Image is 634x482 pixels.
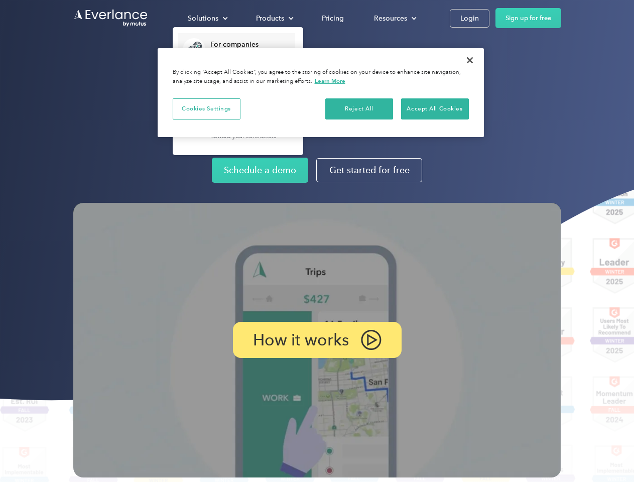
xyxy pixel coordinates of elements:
[374,12,407,25] div: Resources
[325,98,393,119] button: Reject All
[178,33,295,66] a: For companiesEasy vehicle reimbursements
[173,98,240,119] button: Cookies Settings
[312,10,354,27] a: Pricing
[256,12,284,25] div: Products
[253,334,349,346] p: How it works
[459,49,481,71] button: Close
[212,158,308,183] a: Schedule a demo
[364,10,425,27] div: Resources
[315,77,345,84] a: More information about your privacy, opens in a new tab
[188,12,218,25] div: Solutions
[158,48,484,137] div: Privacy
[158,48,484,137] div: Cookie banner
[322,12,344,25] div: Pricing
[173,68,469,86] div: By clicking “Accept All Cookies”, you agree to the storing of cookies on your device to enhance s...
[316,158,422,182] a: Get started for free
[173,27,303,155] nav: Solutions
[460,12,479,25] div: Login
[74,60,124,81] input: Submit
[495,8,561,28] a: Sign up for free
[178,10,236,27] div: Solutions
[450,9,489,28] a: Login
[246,10,302,27] div: Products
[401,98,469,119] button: Accept All Cookies
[73,9,149,28] a: Go to homepage
[210,40,290,50] div: For companies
